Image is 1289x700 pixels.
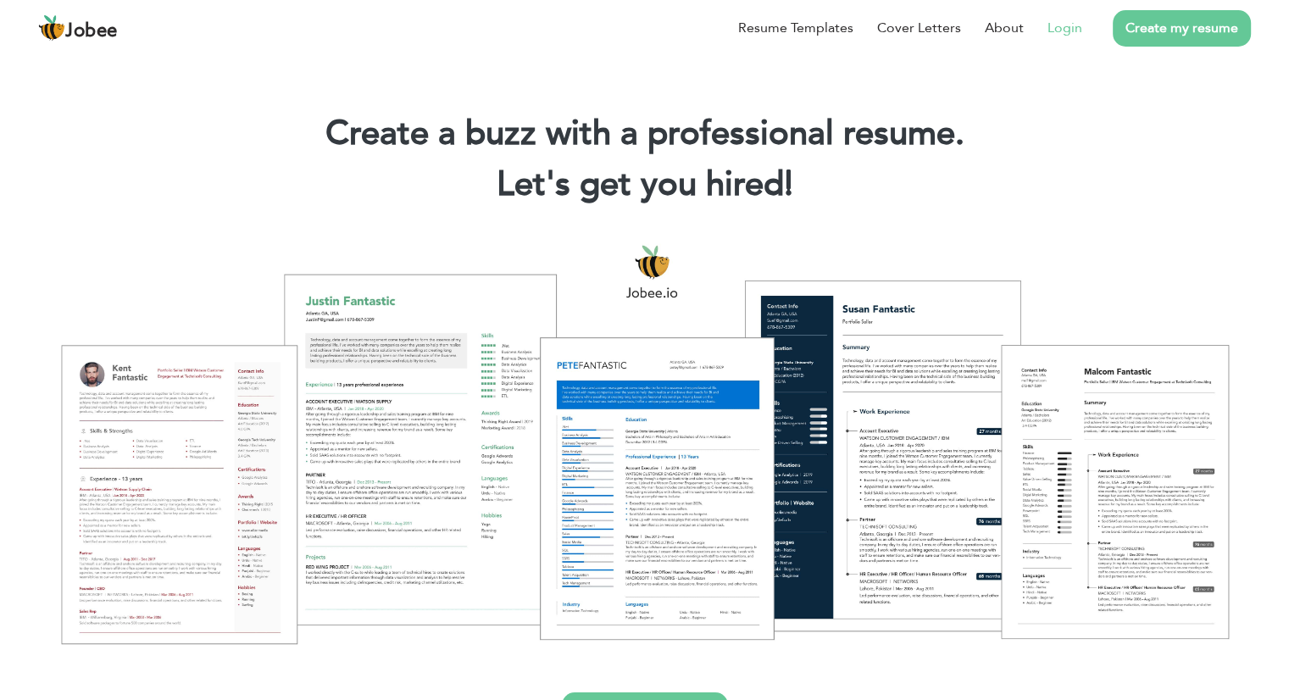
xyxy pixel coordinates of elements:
[38,14,118,42] a: Jobee
[580,161,793,208] span: get you hired!
[738,18,853,38] a: Resume Templates
[985,18,1024,38] a: About
[785,161,792,208] span: |
[25,163,1264,207] h2: Let's
[1047,18,1082,38] a: Login
[877,18,961,38] a: Cover Letters
[38,14,65,42] img: jobee.io
[65,22,118,41] span: Jobee
[25,112,1264,156] h1: Create a buzz with a professional resume.
[1113,10,1251,47] a: Create my resume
